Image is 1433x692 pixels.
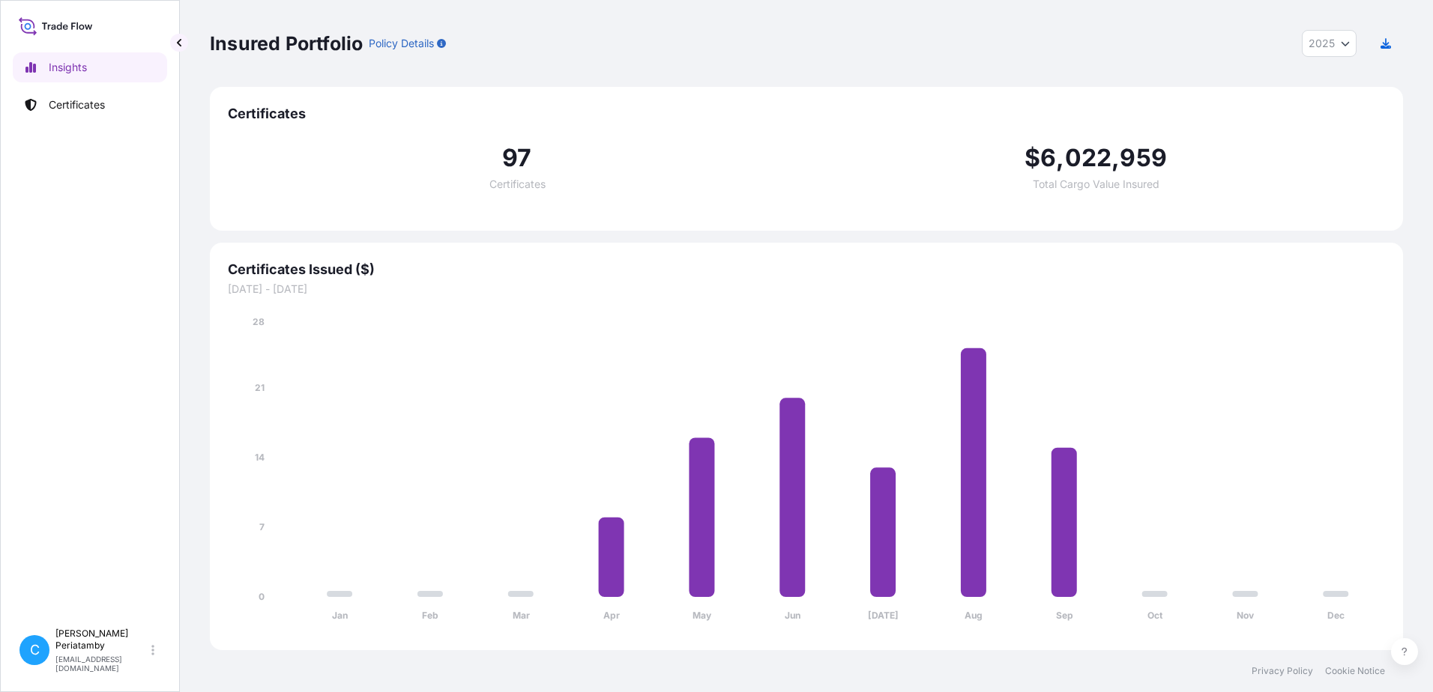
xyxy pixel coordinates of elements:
[1120,146,1167,170] span: 959
[1327,610,1345,621] tspan: Dec
[55,628,148,652] p: [PERSON_NAME] Periatamby
[1325,665,1385,677] a: Cookie Notice
[868,610,899,621] tspan: [DATE]
[228,282,1385,297] span: [DATE] - [DATE]
[13,52,167,82] a: Insights
[1111,146,1120,170] span: ,
[603,610,620,621] tspan: Apr
[502,146,531,170] span: 97
[255,382,265,393] tspan: 21
[228,261,1385,279] span: Certificates Issued ($)
[693,610,712,621] tspan: May
[1033,179,1159,189] span: Total Cargo Value Insured
[965,610,983,621] tspan: Aug
[1302,30,1357,57] button: Year Selector
[332,610,348,621] tspan: Jan
[259,591,265,602] tspan: 0
[785,610,800,621] tspan: Jun
[253,316,265,327] tspan: 28
[369,36,434,51] p: Policy Details
[259,521,265,532] tspan: 7
[1252,665,1313,677] a: Privacy Policy
[1056,610,1073,621] tspan: Sep
[30,643,40,658] span: C
[1147,610,1163,621] tspan: Oct
[1065,146,1112,170] span: 022
[1025,146,1040,170] span: $
[513,610,530,621] tspan: Mar
[13,90,167,120] a: Certificates
[422,610,438,621] tspan: Feb
[1237,610,1255,621] tspan: Nov
[1056,146,1064,170] span: ,
[49,97,105,112] p: Certificates
[255,452,265,463] tspan: 14
[228,105,1385,123] span: Certificates
[55,655,148,673] p: [EMAIL_ADDRESS][DOMAIN_NAME]
[1309,36,1335,51] span: 2025
[489,179,546,189] span: Certificates
[1040,146,1056,170] span: 6
[49,60,87,75] p: Insights
[210,31,363,55] p: Insured Portfolio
